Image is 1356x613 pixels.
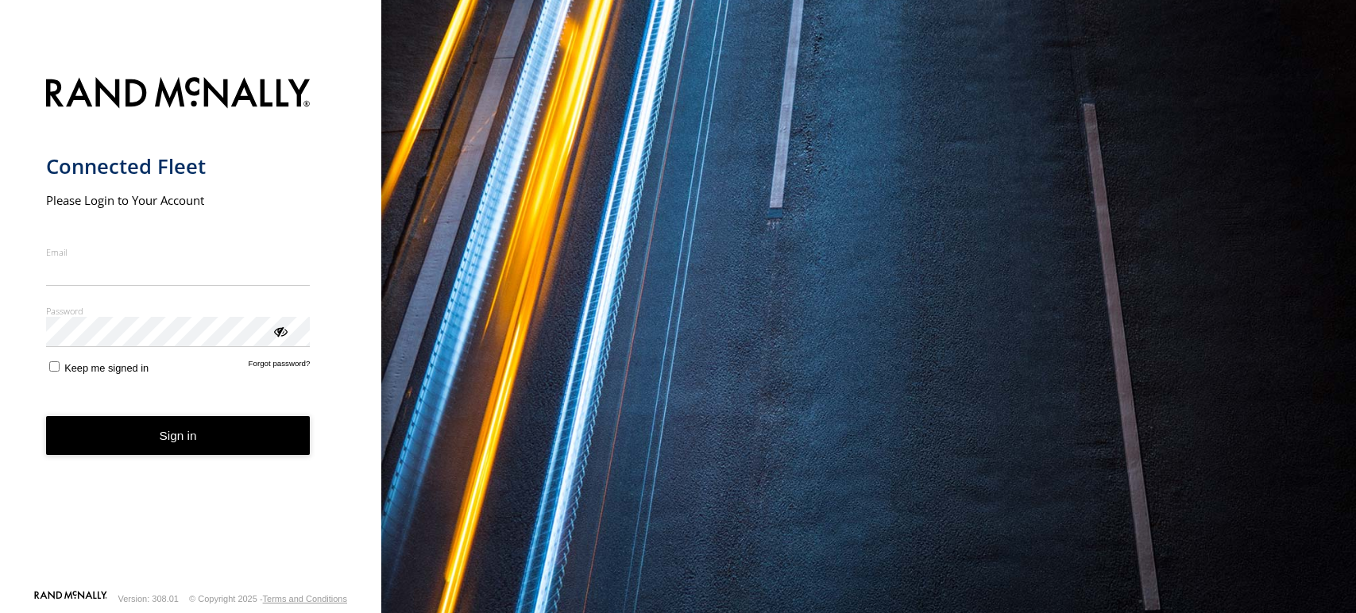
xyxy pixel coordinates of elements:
[263,594,347,603] a: Terms and Conditions
[34,591,107,607] a: Visit our Website
[49,361,60,372] input: Keep me signed in
[46,246,311,258] label: Email
[46,192,311,208] h2: Please Login to Your Account
[46,416,311,455] button: Sign in
[46,305,311,317] label: Password
[64,362,149,374] span: Keep me signed in
[46,67,336,589] form: main
[46,74,311,114] img: Rand McNally
[249,359,311,374] a: Forgot password?
[189,594,347,603] div: © Copyright 2025 -
[46,153,311,179] h1: Connected Fleet
[118,594,179,603] div: Version: 308.01
[272,322,288,338] div: ViewPassword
